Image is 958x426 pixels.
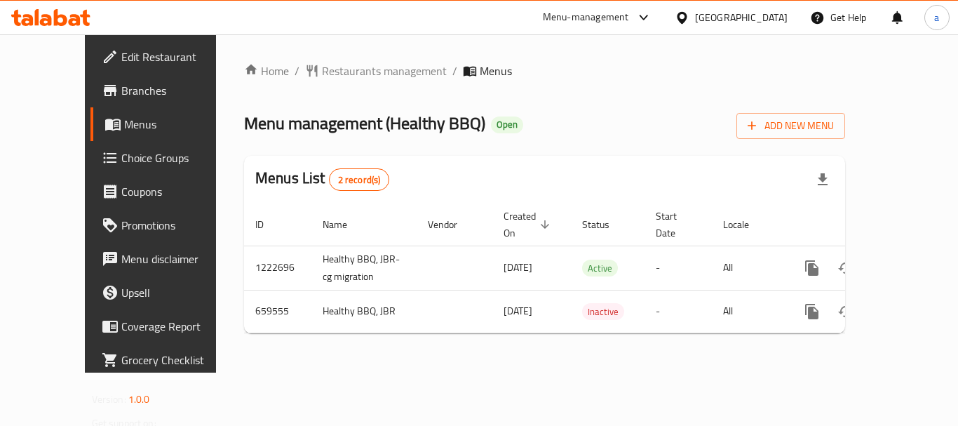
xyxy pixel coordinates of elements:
[121,183,234,200] span: Coupons
[795,295,829,328] button: more
[121,352,234,368] span: Grocery Checklist
[121,48,234,65] span: Edit Restaurant
[244,246,311,290] td: 1222696
[311,246,417,290] td: Healthy BBQ, JBR-cg migration
[806,163,839,197] div: Export file
[124,116,234,133] span: Menus
[748,117,834,135] span: Add New Menu
[504,302,532,320] span: [DATE]
[295,62,299,79] li: /
[504,258,532,277] span: [DATE]
[90,74,245,107] a: Branches
[712,246,784,290] td: All
[255,216,282,233] span: ID
[736,113,845,139] button: Add New Menu
[255,168,389,191] h2: Menus List
[121,318,234,335] span: Coverage Report
[330,173,389,187] span: 2 record(s)
[428,216,475,233] span: Vendor
[829,251,863,285] button: Change Status
[582,260,618,277] div: Active
[90,309,245,343] a: Coverage Report
[244,107,485,139] span: Menu management ( Healthy BBQ )
[121,251,234,267] span: Menu disclaimer
[92,390,126,408] span: Version:
[244,62,845,79] nav: breadcrumb
[90,141,245,175] a: Choice Groups
[244,290,311,333] td: 659555
[305,62,447,79] a: Restaurants management
[322,62,447,79] span: Restaurants management
[128,390,150,408] span: 1.0.0
[121,149,234,166] span: Choice Groups
[582,303,624,320] div: Inactive
[90,40,245,74] a: Edit Restaurant
[90,242,245,276] a: Menu disclaimer
[645,246,712,290] td: -
[582,304,624,320] span: Inactive
[543,9,629,26] div: Menu-management
[121,284,234,301] span: Upsell
[582,216,628,233] span: Status
[323,216,365,233] span: Name
[452,62,457,79] li: /
[795,251,829,285] button: more
[90,107,245,141] a: Menus
[90,276,245,309] a: Upsell
[480,62,512,79] span: Menus
[491,117,523,133] div: Open
[504,208,554,241] span: Created On
[244,62,289,79] a: Home
[645,290,712,333] td: -
[90,208,245,242] a: Promotions
[582,260,618,277] span: Active
[244,204,941,333] table: enhanced table
[311,290,417,333] td: Healthy BBQ, JBR
[695,10,788,25] div: [GEOGRAPHIC_DATA]
[656,208,695,241] span: Start Date
[90,343,245,377] a: Grocery Checklist
[784,204,941,246] th: Actions
[829,295,863,328] button: Change Status
[121,82,234,99] span: Branches
[121,217,234,234] span: Promotions
[934,10,939,25] span: a
[491,119,523,131] span: Open
[723,216,767,233] span: Locale
[712,290,784,333] td: All
[90,175,245,208] a: Coupons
